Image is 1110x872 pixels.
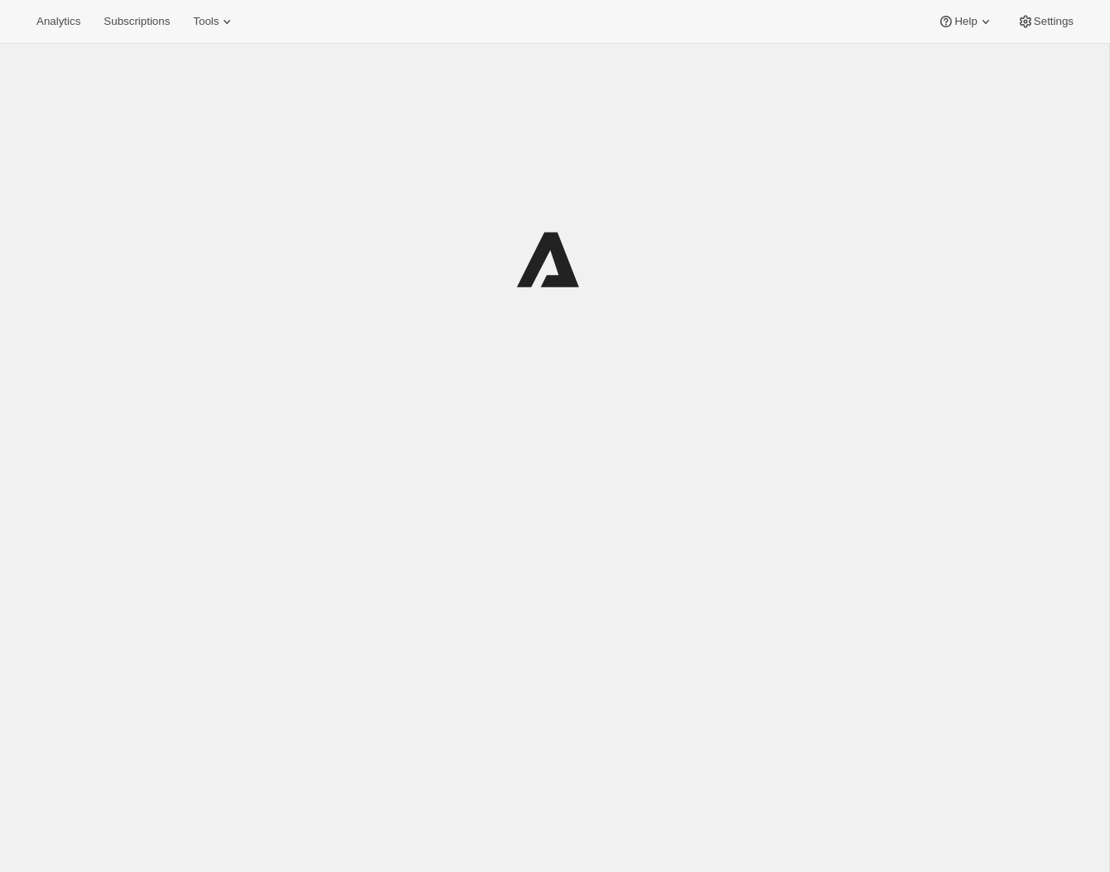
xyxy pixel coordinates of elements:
span: Subscriptions [104,15,170,28]
span: Tools [193,15,219,28]
span: Analytics [36,15,80,28]
span: Help [954,15,977,28]
button: Analytics [27,10,90,33]
button: Help [928,10,1003,33]
button: Settings [1007,10,1083,33]
button: Tools [183,10,245,33]
span: Settings [1034,15,1074,28]
button: Subscriptions [94,10,180,33]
